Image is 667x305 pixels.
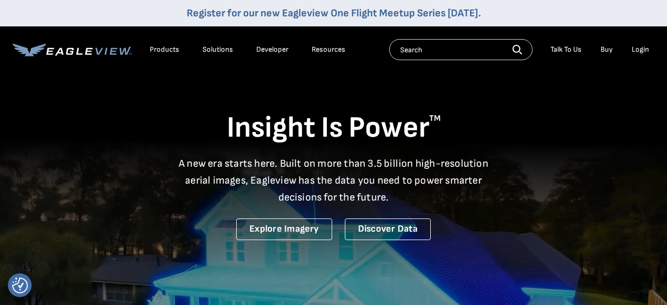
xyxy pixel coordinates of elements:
[550,45,582,54] div: Talk To Us
[236,218,332,240] a: Explore Imagery
[150,45,179,54] div: Products
[345,218,431,240] a: Discover Data
[632,45,649,54] div: Login
[601,45,613,54] a: Buy
[13,110,654,147] h1: Insight Is Power
[12,278,28,293] button: Consent Preferences
[172,155,495,206] p: A new era starts here. Built on more than 3.5 billion high-resolution aerial images, Eagleview ha...
[429,113,441,123] sup: TM
[12,278,28,293] img: Revisit consent button
[389,39,533,60] input: Search
[202,45,233,54] div: Solutions
[312,45,345,54] div: Resources
[187,7,481,20] a: Register for our new Eagleview One Flight Meetup Series [DATE].
[256,45,288,54] a: Developer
